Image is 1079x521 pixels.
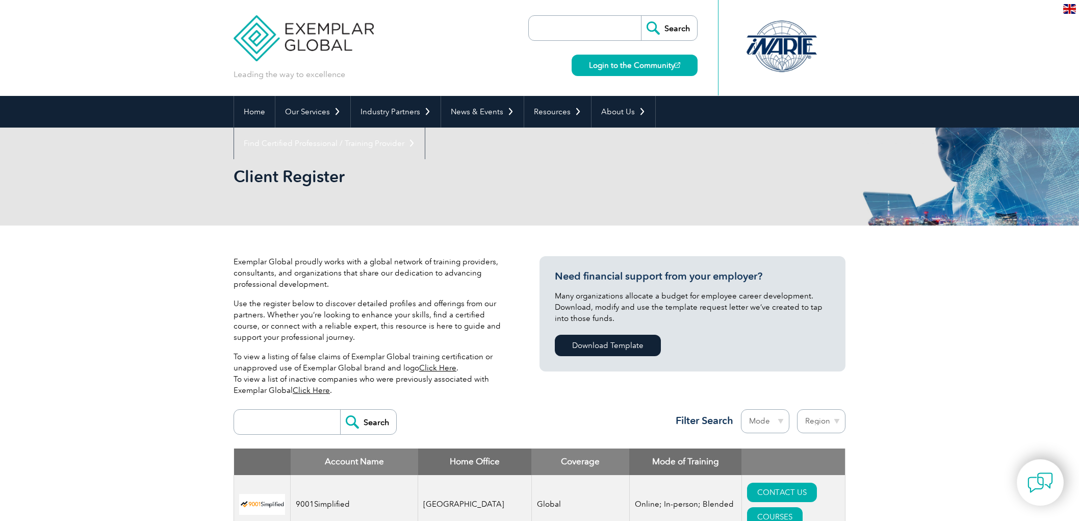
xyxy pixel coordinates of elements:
p: Use the register below to discover detailed profiles and offerings from our partners. Whether you... [234,298,509,343]
a: Click Here [293,386,330,395]
img: 37c9c059-616f-eb11-a812-002248153038-logo.png [239,494,285,515]
p: Many organizations allocate a budget for employee career development. Download, modify and use th... [555,290,830,324]
h3: Need financial support from your employer? [555,270,830,283]
th: Coverage: activate to sort column ascending [531,449,629,475]
a: Download Template [555,335,661,356]
a: Resources [524,96,591,128]
img: en [1063,4,1076,14]
a: News & Events [441,96,524,128]
p: Leading the way to excellence [234,69,345,80]
p: To view a listing of false claims of Exemplar Global training certification or unapproved use of ... [234,351,509,396]
a: Industry Partners [351,96,441,128]
a: Home [234,96,275,128]
img: open_square.png [675,62,680,68]
a: About Us [592,96,655,128]
a: Our Services [275,96,350,128]
input: Search [641,16,697,40]
h2: Client Register [234,168,662,185]
th: Home Office: activate to sort column ascending [418,449,532,475]
a: Login to the Community [572,55,698,76]
h3: Filter Search [670,414,733,427]
th: : activate to sort column ascending [741,449,845,475]
th: Mode of Training: activate to sort column ascending [629,449,741,475]
a: Find Certified Professional / Training Provider [234,128,425,159]
input: Search [340,410,396,434]
a: CONTACT US [747,483,817,502]
th: Account Name: activate to sort column descending [291,449,418,475]
a: Click Here [419,363,456,373]
img: contact-chat.png [1027,470,1053,495]
p: Exemplar Global proudly works with a global network of training providers, consultants, and organ... [234,256,509,290]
